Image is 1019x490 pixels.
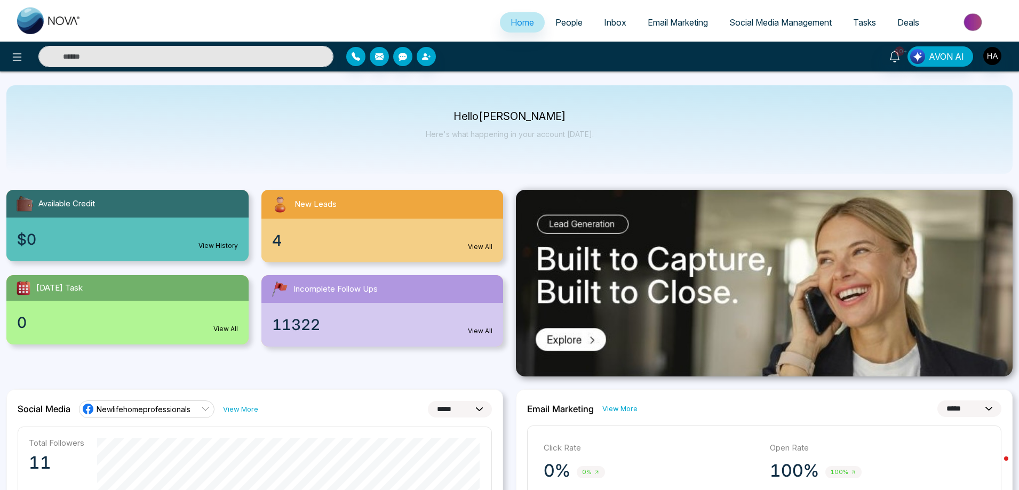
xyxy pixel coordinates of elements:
[426,112,594,121] p: Hello [PERSON_NAME]
[770,442,985,454] p: Open Rate
[555,17,583,28] span: People
[882,46,907,65] a: 10+
[15,279,32,296] img: todayTask.svg
[17,7,81,34] img: Nova CRM Logo
[17,228,36,251] span: $0
[907,46,973,67] button: AVON AI
[516,190,1013,376] img: .
[270,279,289,299] img: followUps.svg
[255,190,510,262] a: New Leads4View All
[29,452,84,473] p: 11
[853,17,876,28] span: Tasks
[527,404,594,414] h2: Email Marketing
[468,326,492,336] a: View All
[577,466,605,478] span: 0%
[602,404,638,414] a: View More
[983,47,1001,65] img: User Avatar
[223,404,258,414] a: View More
[500,12,545,33] a: Home
[426,130,594,139] p: Here's what happening in your account [DATE].
[17,311,27,334] span: 0
[272,229,282,252] span: 4
[36,282,83,294] span: [DATE] Task
[213,324,238,334] a: View All
[593,12,637,33] a: Inbox
[929,50,964,63] span: AVON AI
[544,460,570,481] p: 0%
[895,46,904,56] span: 10+
[294,198,337,211] span: New Leads
[29,438,84,448] p: Total Followers
[18,404,70,414] h2: Social Media
[719,12,842,33] a: Social Media Management
[255,275,510,347] a: Incomplete Follow Ups11322View All
[270,194,290,214] img: newLeads.svg
[272,314,320,336] span: 11322
[511,17,534,28] span: Home
[293,283,378,295] span: Incomplete Follow Ups
[604,17,626,28] span: Inbox
[729,17,832,28] span: Social Media Management
[983,454,1008,479] iframe: Intercom live chat
[887,12,930,33] a: Deals
[544,442,759,454] p: Click Rate
[198,241,238,251] a: View History
[825,466,862,478] span: 100%
[842,12,887,33] a: Tasks
[468,242,492,252] a: View All
[637,12,719,33] a: Email Marketing
[648,17,708,28] span: Email Marketing
[15,194,34,213] img: availableCredit.svg
[770,460,819,481] p: 100%
[897,17,919,28] span: Deals
[97,404,190,414] span: Newlifehomeprofessionals
[38,198,95,210] span: Available Credit
[545,12,593,33] a: People
[910,49,925,64] img: Lead Flow
[935,10,1013,34] img: Market-place.gif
